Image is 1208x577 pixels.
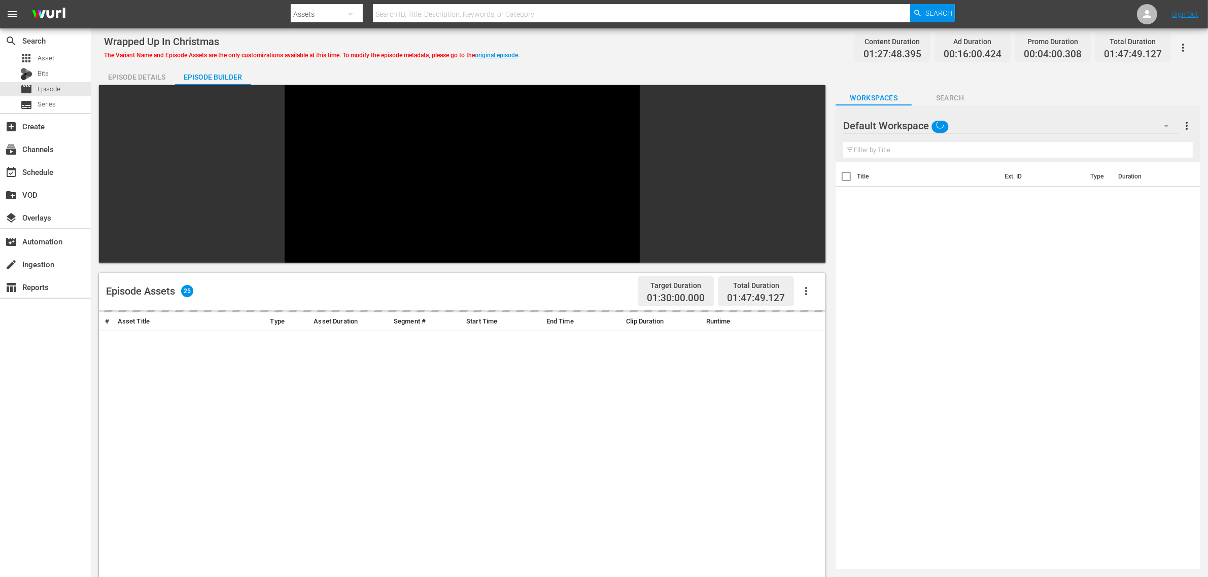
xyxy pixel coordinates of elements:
[647,278,705,293] div: Target Duration
[1024,49,1082,60] span: 00:04:00.308
[1084,162,1112,191] th: Type
[727,292,785,304] span: 01:47:49.127
[462,312,542,331] th: Start Time
[843,112,1179,140] div: Default Workspace
[864,49,921,60] span: 01:27:48.395
[104,35,219,48] span: Wrapped Up In Christmas
[475,52,518,59] a: original episode
[38,99,56,110] span: Series
[1104,34,1162,49] div: Total Duration
[1181,114,1193,138] button: more_vert
[5,35,17,47] span: Search
[175,65,251,89] div: Episode Builder
[864,34,921,49] div: Content Duration
[106,285,193,297] div: Episode Assets
[181,285,193,297] span: 25
[910,4,955,22] button: Search
[38,53,54,63] span: Asset
[925,4,952,22] span: Search
[175,65,251,85] button: Episode Builder
[99,312,114,331] th: #
[99,65,175,89] div: Episode Details
[104,52,520,59] span: The Variant Name and Episode Assets are the only customizations available at this time. To modify...
[5,189,17,201] span: VOD
[1024,34,1082,49] div: Promo Duration
[38,84,60,94] span: Episode
[5,166,17,178] span: Schedule
[20,68,32,80] div: Bits
[5,121,17,133] span: Create
[857,162,998,191] th: Title
[836,92,912,104] span: Workspaces
[1104,49,1162,60] span: 01:47:49.127
[647,293,705,304] span: 01:30:00.000
[390,312,462,331] th: Segment #
[20,52,32,64] span: Asset
[38,68,49,79] span: Bits
[266,312,309,331] th: Type
[114,312,237,331] th: Asset Title
[5,143,17,156] span: Channels
[944,34,1002,49] div: Ad Duration
[622,312,702,331] th: Clip Duration
[5,259,17,271] span: Ingestion
[944,49,1002,60] span: 00:16:00.424
[5,281,17,294] span: Reports
[5,236,17,248] span: Automation
[912,92,988,104] span: Search
[99,65,175,85] button: Episode Details
[24,3,73,26] img: ans4CAIJ8jUAAAAAAAAAAAAAAAAAAAAAAAAgQb4GAAAAAAAAAAAAAAAAAAAAAAAAJMjXAAAAAAAAAAAAAAAAAAAAAAAAgAT5G...
[20,99,32,111] span: Series
[1181,120,1193,132] span: more_vert
[309,312,390,331] th: Asset Duration
[6,8,18,20] span: menu
[542,312,623,331] th: End Time
[998,162,1084,191] th: Ext. ID
[1112,162,1173,191] th: Duration
[20,83,32,95] span: Episode
[5,212,17,224] span: Overlays
[702,312,782,331] th: Runtime
[727,278,785,293] div: Total Duration
[1172,10,1198,18] a: Sign Out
